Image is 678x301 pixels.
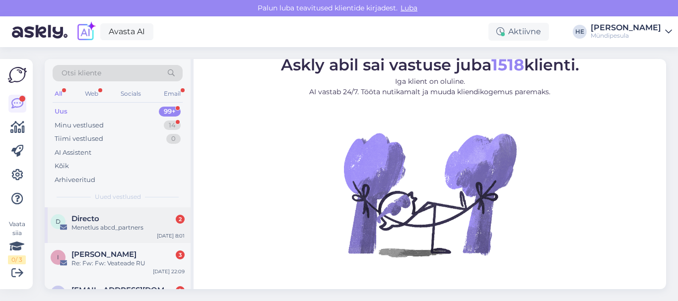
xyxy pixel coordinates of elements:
[398,3,420,12] span: Luba
[55,148,91,158] div: AI Assistent
[95,192,141,201] span: Uued vestlused
[573,25,587,39] div: HE
[53,87,64,100] div: All
[71,286,175,295] span: Zidane89@bk.ru
[176,215,185,224] div: 2
[164,120,181,130] div: 14
[340,105,519,284] img: No Chat active
[166,134,181,144] div: 0
[157,232,185,240] div: [DATE] 8:01
[8,67,27,83] img: Askly Logo
[55,175,95,185] div: Arhiveeritud
[71,223,185,232] div: Menetlus abcd_partners
[71,250,136,259] span: Ingrid Karpušina
[119,87,143,100] div: Socials
[56,218,61,225] span: D
[62,68,101,78] span: Otsi kliente
[71,214,99,223] span: Directo
[75,21,96,42] img: explore-ai
[488,23,549,41] div: Aktiivne
[176,250,185,259] div: 3
[8,220,26,264] div: Vaata siia
[591,24,672,40] a: [PERSON_NAME]Mündipesula
[491,55,524,74] b: 1518
[55,134,103,144] div: Tiimi vestlused
[83,87,100,100] div: Web
[159,107,181,117] div: 99+
[55,161,69,171] div: Kõik
[71,259,185,268] div: Re: Fw: Fw: Veateade RU
[55,120,104,130] div: Minu vestlused
[591,32,661,40] div: Mündipesula
[591,24,661,32] div: [PERSON_NAME]
[176,286,185,295] div: 1
[57,253,59,261] span: I
[55,107,68,117] div: Uus
[8,255,26,264] div: 0 / 3
[281,76,579,97] p: Iga klient on oluline. AI vastab 24/7. Tööta nutikamalt ja muuda kliendikogemus paremaks.
[100,23,153,40] a: Avasta AI
[281,55,579,74] span: Askly abil sai vastuse juba klienti.
[162,87,183,100] div: Email
[153,268,185,275] div: [DATE] 22:09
